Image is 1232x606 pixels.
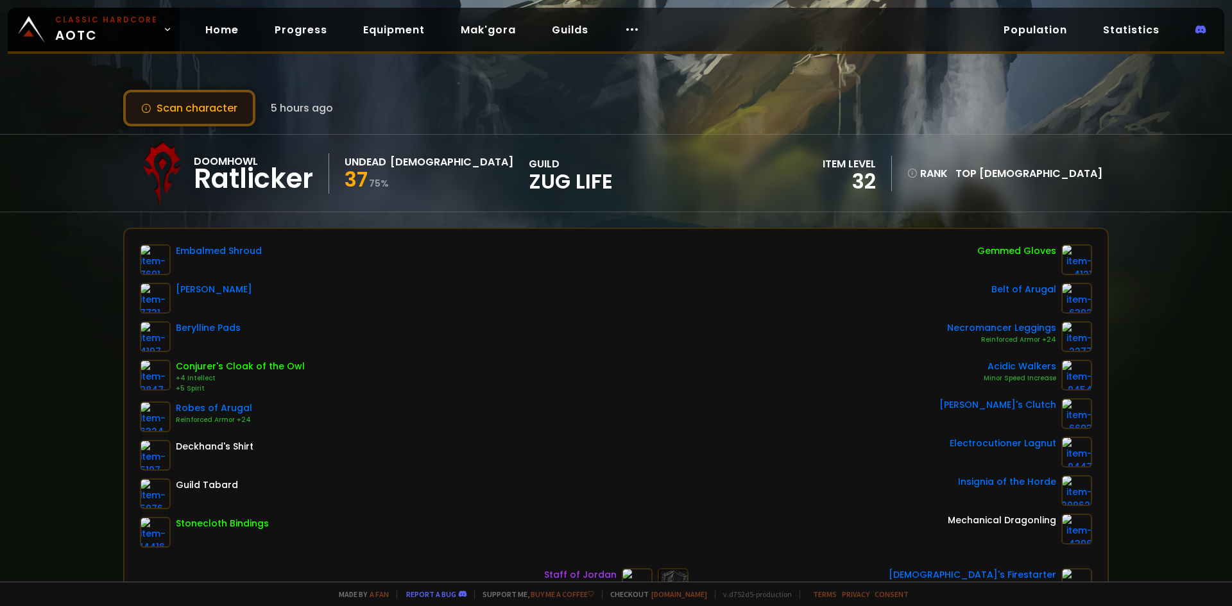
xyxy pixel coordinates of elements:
a: Progress [264,17,338,43]
a: Buy me a coffee [531,589,594,599]
a: Classic HardcoreAOTC [8,8,180,51]
div: guild [529,156,613,191]
div: Conjurer's Cloak of the Owl [176,360,305,373]
a: a fan [370,589,389,599]
img: item-4197 [140,321,171,352]
div: +4 Intellect [176,373,305,383]
div: 32 [823,172,876,191]
a: Consent [875,589,909,599]
span: 37 [345,165,368,194]
div: Guild Tabard [176,478,238,492]
img: item-5976 [140,478,171,509]
a: Equipment [353,17,435,43]
small: 75 % [369,177,389,190]
img: item-6693 [1061,398,1092,429]
div: Reinforced Armor +24 [176,415,252,425]
div: Doomhowl [194,153,313,169]
img: item-9447 [1061,437,1092,467]
img: item-7731 [140,283,171,314]
div: Reinforced Armor +24 [947,335,1056,345]
div: [PERSON_NAME] [176,283,252,296]
div: item level [823,156,876,172]
button: Scan character [123,90,255,126]
span: Zug Life [529,172,613,191]
img: item-6324 [140,401,171,432]
div: Belt of Arugal [991,283,1056,296]
div: [DEMOGRAPHIC_DATA]'s Firestarter [889,568,1056,582]
img: item-7691 [140,244,171,275]
div: [PERSON_NAME]'s Clutch [939,398,1056,412]
span: [DEMOGRAPHIC_DATA] [979,166,1102,181]
div: Acidic Walkers [984,360,1056,373]
span: Made by [331,589,389,599]
div: Robes of Arugal [176,401,252,415]
div: Staff of Jordan [544,568,617,582]
div: +5 Spirit [176,383,305,394]
div: Stonecloth Bindings [176,517,269,530]
span: 5 hours ago [271,100,333,116]
span: v. d752d5 - production [715,589,792,599]
div: rank [907,165,948,181]
img: item-4121 [1061,244,1092,275]
a: [DOMAIN_NAME] [651,589,707,599]
span: Support me, [474,589,594,599]
a: Report a bug [406,589,456,599]
div: Electrocutioner Lagnut [950,437,1056,450]
a: Population [993,17,1077,43]
a: Home [195,17,249,43]
small: Classic Hardcore [55,14,158,26]
div: [DEMOGRAPHIC_DATA] [390,154,513,170]
div: Minor Speed Increase [984,373,1056,383]
a: Statistics [1093,17,1170,43]
img: item-209621 [1061,475,1092,506]
div: Embalmed Shroud [176,244,262,258]
div: Gemmed Gloves [977,244,1056,258]
img: item-2277 [1061,321,1092,352]
img: item-9847 [140,360,171,391]
img: item-4396 [1061,514,1092,544]
div: Ratlicker [194,169,313,189]
img: item-14416 [140,517,171,548]
img: item-6392 [1061,283,1092,314]
img: item-9454 [1061,360,1092,391]
img: item-5107 [140,440,171,471]
div: Insignia of the Horde [958,475,1056,489]
a: Guilds [542,17,599,43]
span: AOTC [55,14,158,45]
a: Mak'gora [450,17,526,43]
div: Deckhand's Shirt [176,440,253,453]
div: Mechanical Dragonling [948,514,1056,527]
span: Checkout [602,589,707,599]
div: Undead [345,154,386,170]
a: Terms [813,589,837,599]
a: Privacy [842,589,869,599]
div: Necromancer Leggings [947,321,1056,335]
div: Top [955,165,1102,181]
div: Berylline Pads [176,321,241,335]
